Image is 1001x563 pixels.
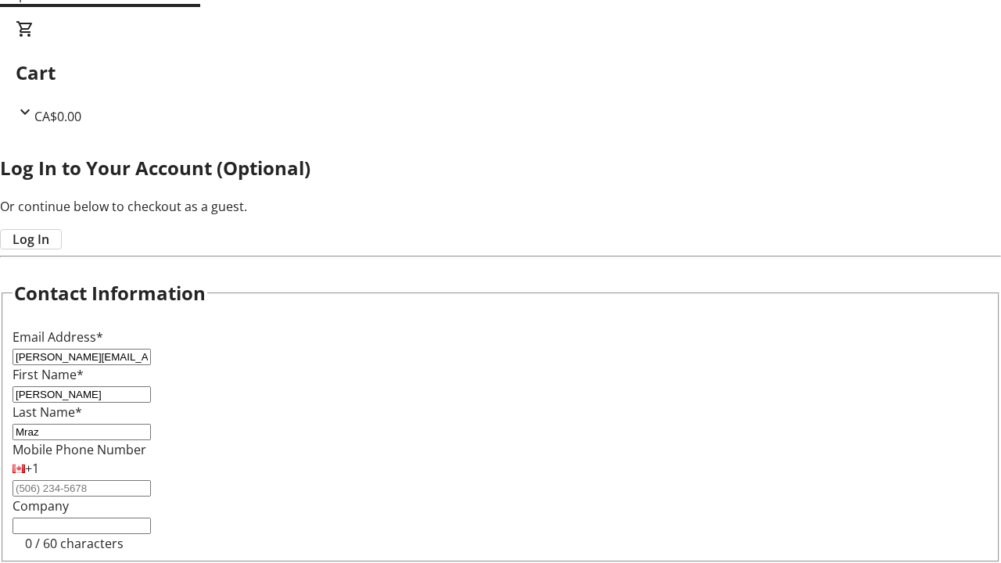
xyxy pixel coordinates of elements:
[13,480,151,497] input: (506) 234-5678
[16,59,985,87] h2: Cart
[14,279,206,307] h2: Contact Information
[25,535,124,552] tr-character-limit: 0 / 60 characters
[13,497,69,515] label: Company
[13,441,146,458] label: Mobile Phone Number
[13,366,84,383] label: First Name*
[13,328,103,346] label: Email Address*
[16,20,985,126] div: CartCA$0.00
[13,230,49,249] span: Log In
[13,403,82,421] label: Last Name*
[34,108,81,125] span: CA$0.00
